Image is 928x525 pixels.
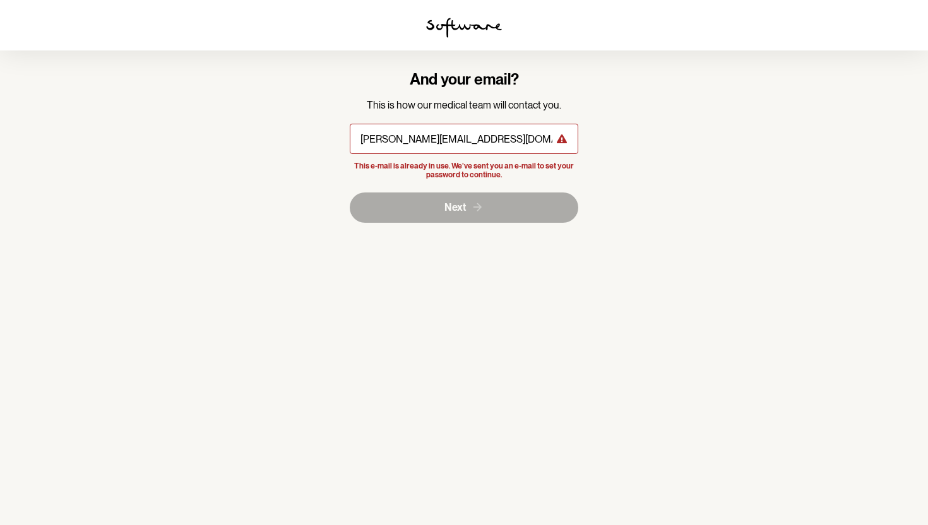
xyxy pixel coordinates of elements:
[350,192,579,223] button: Next
[350,71,579,89] h4: And your email?
[444,201,466,213] span: Next
[426,18,502,38] img: software logo
[352,162,576,180] span: This e-mail is already in use. We've sent you an e-mail to set your password to continue.
[350,124,579,154] input: E-mail address
[350,99,579,111] p: This is how our medical team will contact you.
